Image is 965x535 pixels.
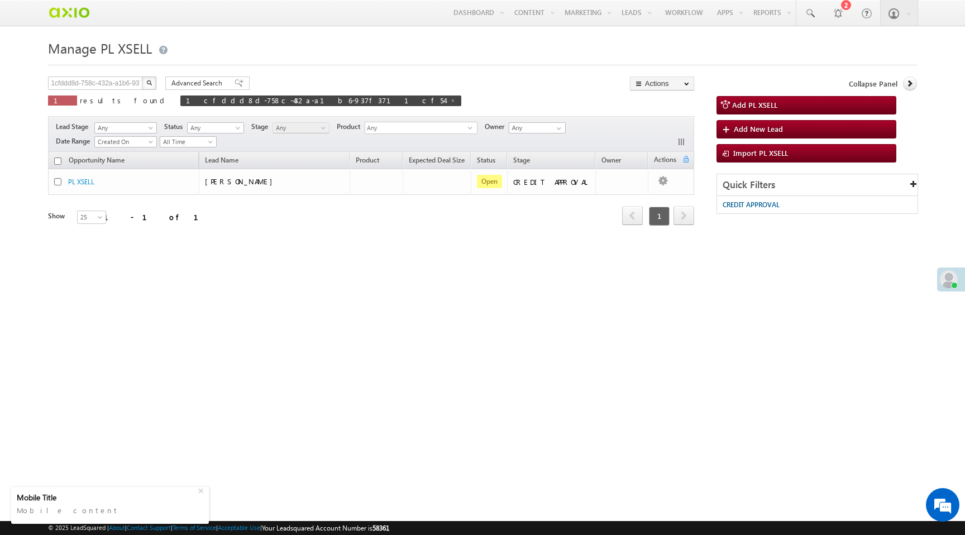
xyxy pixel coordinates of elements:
span: Stage [251,122,273,132]
a: next [673,207,694,225]
a: Created On [94,136,157,147]
span: results found [80,95,169,105]
a: About [109,524,125,531]
span: CREDIT APPROVAL [723,200,780,209]
div: Quick Filters [717,174,918,196]
a: Terms of Service [173,524,216,531]
span: Expected Deal Size [409,156,465,164]
input: Check all records [54,157,61,165]
a: 25 [77,211,106,224]
span: Stage [513,156,530,164]
a: Expected Deal Size [403,154,470,169]
div: + [195,483,209,496]
span: Add PL XSELL [732,100,777,109]
a: Contact Support [127,524,171,531]
span: Product [337,122,365,132]
span: Actions [648,154,682,168]
span: Lead Name [199,154,244,169]
span: Status [164,122,187,132]
span: Opportunity Name [69,156,125,164]
a: Status [471,154,501,169]
span: Import PL XSELL [733,148,788,157]
div: Any [365,122,477,134]
input: Type to Search [509,122,566,133]
span: 25 [78,212,107,222]
span: [PERSON_NAME] [205,176,278,186]
div: Mobile Title [17,493,197,503]
span: Product [356,156,379,164]
span: Owner [485,122,509,132]
span: prev [622,206,643,225]
span: Lead Stage [56,122,93,132]
a: Any [273,122,329,133]
a: Opportunity Name [63,154,130,169]
span: Your Leadsquared Account Number is [262,524,389,532]
span: Advanced Search [171,78,226,88]
span: Any [365,122,468,135]
img: Custom Logo [48,3,90,22]
img: Search [146,80,152,85]
a: Show All Items [551,123,565,134]
span: Any [273,123,326,133]
a: Stage [508,154,536,169]
span: 1 [649,207,670,226]
span: All Time [160,137,213,147]
span: 58361 [372,524,389,532]
a: PL XSELL [68,178,94,186]
span: Any [188,123,241,133]
a: Any [94,122,157,133]
div: Mobile content [17,503,203,518]
span: Owner [601,156,621,164]
span: Date Range [56,136,94,146]
span: Manage PL XSELL [48,39,152,57]
span: 1cfddd8d-758c-432a-a1b6-937f3711cf54 [186,95,445,105]
div: Show [48,211,68,221]
span: Any [95,123,153,133]
a: All Time [160,136,217,147]
span: select [468,125,477,130]
span: 1 [54,95,71,105]
a: prev [622,207,643,225]
span: Open [477,175,502,188]
span: Collapse Panel [849,79,897,89]
span: © 2025 LeadSquared | | | | | [48,523,389,533]
div: 1 - 1 of 1 [104,211,212,223]
button: Actions [630,77,694,90]
div: CREDIT APPROVAL [513,177,590,187]
span: next [673,206,694,225]
a: Any [187,122,244,133]
span: Add New Lead [734,124,783,133]
a: Acceptable Use [218,524,260,531]
span: Created On [95,137,153,147]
